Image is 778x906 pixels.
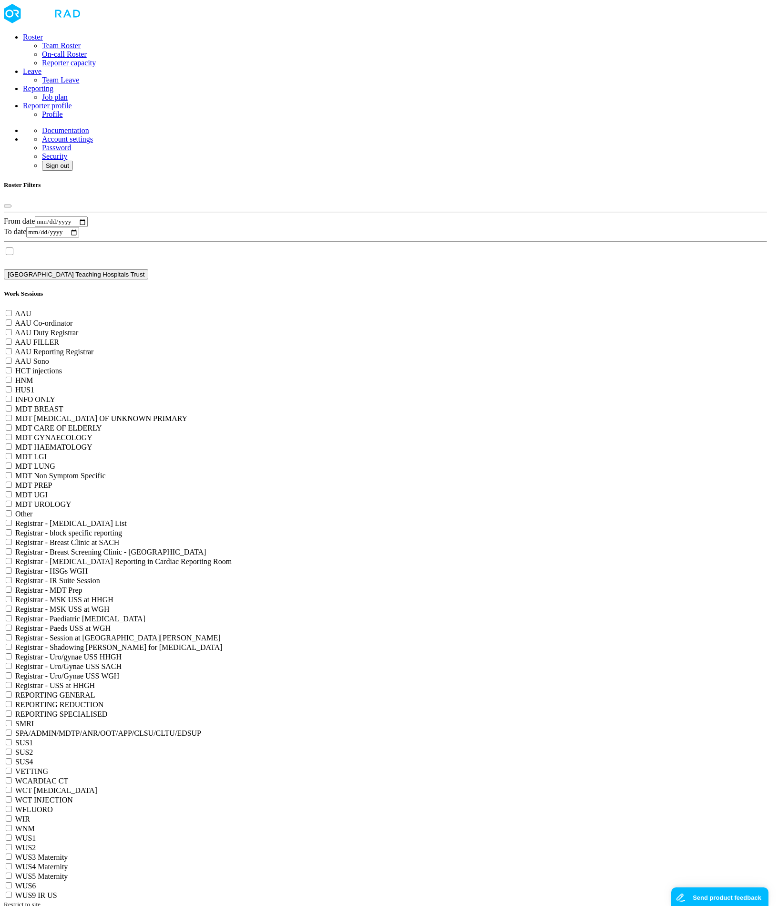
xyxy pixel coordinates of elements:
[15,662,122,670] label: Registrar - Uro/Gynae USS SACH
[23,33,43,41] a: Roster
[15,519,127,527] label: Registrar - [MEDICAL_DATA] List
[15,319,72,327] label: AAU Co-ordinator
[4,269,148,279] button: [GEOGRAPHIC_DATA] Teaching Hospitals Trust
[15,348,93,356] label: AAU Reporting Registrar
[15,872,68,880] label: WUS5 Maternity
[15,796,73,804] label: WCT INJECTION
[15,357,49,365] label: AAU Sono
[15,548,206,556] label: Registrar - Breast Screening Clinic - [GEOGRAPHIC_DATA]
[15,653,122,661] label: Registrar - Uro/gynae USS HHGH
[42,152,67,160] a: Security
[4,227,26,236] label: To date
[15,624,111,632] label: Registrar - Paeds USS at WGH
[15,815,30,823] label: WIR
[15,615,145,623] label: Registrar - Paediatric [MEDICAL_DATA]
[23,84,53,93] a: Reporting
[15,481,52,489] label: MDT PREP
[42,161,73,171] button: Sign out
[15,557,232,566] label: Registrar - [MEDICAL_DATA] Reporting in Cardiac Reporting Room
[15,338,59,346] label: AAU FILLER
[15,453,47,461] label: MDT LGI
[15,367,62,375] label: HCT injections
[4,217,35,225] label: From date
[42,93,68,101] a: Job plan
[42,135,93,143] a: Account settings
[15,672,119,680] label: Registrar - Uro/Gynae USS WGH
[15,758,33,766] label: SUS4
[15,777,69,785] label: WCARDIAC CT
[15,433,92,442] label: MDT GYNAECOLOGY
[15,891,57,899] label: WUS9 IR US
[15,510,32,518] label: Other
[15,577,100,585] label: Registrar - IR Suite Session
[15,700,103,709] label: REPORTING REDUCTION
[15,729,201,737] label: SPA/ADMIN/MDTP/ANR/OOT/APP/CLSU/CLTU/EDSUP
[15,376,33,384] label: HNM
[15,309,31,318] label: AAU
[42,59,96,67] a: Reporter capacity
[15,634,221,642] label: Registrar - Session at [GEOGRAPHIC_DATA][PERSON_NAME]
[15,414,187,422] label: MDT [MEDICAL_DATA] OF UNKNOWN PRIMARY
[15,538,119,546] label: Registrar - Breast Clinic at SACH
[42,41,81,50] a: Team Roster
[15,710,107,718] label: REPORTING SPECIALISED
[15,424,102,432] label: MDT CARE OF ELDERLY
[15,863,68,871] label: WUS4 Maternity
[23,67,41,75] a: Leave
[15,596,113,604] label: Registrar - MSK USS at HHGH
[4,290,767,298] h5: Work Sessions
[15,405,63,413] label: MDT BREAST
[4,205,11,207] button: Close
[15,853,68,861] label: WUS3 Maternity
[42,126,89,134] a: Documentation
[15,567,88,575] label: Registrar - HSGs WGH
[4,4,81,23] img: brand-opti-rad-logos-blue-and-white-d2f68631ba2948856bd03f2d395fb146ddc8fb01b4b6e9315ea85fa773367...
[42,76,79,84] a: Team Leave
[15,500,71,508] label: MDT UROLOGY
[15,882,36,890] label: WUS6
[15,329,78,337] label: AAU Duty Registrar
[15,786,97,794] label: WCT [MEDICAL_DATA]
[15,767,48,775] label: VETTING
[15,824,35,833] label: WNM
[15,462,55,470] label: MDT LUNG
[15,472,105,480] label: MDT Non Symptom Specific
[15,443,92,451] label: MDT HAEMATOLOGY
[15,720,34,728] label: SMRI
[15,386,34,394] label: HUS1
[15,395,55,403] label: INFO ONLY
[23,102,72,110] a: Reporter profile
[15,643,223,651] label: Registrar - Shadowing [PERSON_NAME] for [MEDICAL_DATA]
[42,110,63,118] a: Profile
[15,805,53,813] label: WFLUORO
[15,586,82,594] label: Registrar - MDT Prep
[15,529,122,537] label: Registrar - block specific reporting
[15,834,36,842] label: WUS1
[15,739,33,747] label: SUS1
[15,681,95,690] label: Registrar - USS at HHGH
[15,748,33,756] label: SUS2
[15,844,36,852] label: WUS2
[15,491,48,499] label: MDT UGI
[15,605,109,613] label: Registrar - MSK USS at WGH
[42,50,87,58] a: On-call Roster
[4,181,767,189] h5: Roster Filters
[15,691,95,699] label: REPORTING GENERAL
[42,144,71,152] a: Password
